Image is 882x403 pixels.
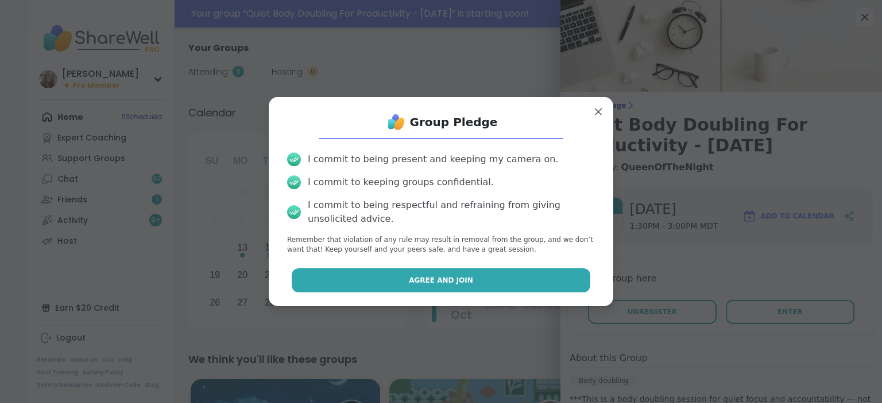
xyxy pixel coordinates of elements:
[308,152,558,166] div: I commit to being present and keeping my camera on.
[292,268,591,292] button: Agree and Join
[287,235,595,255] p: Remember that violation of any rule may result in removal from the group, and we don’t want that!...
[409,275,473,285] span: Agree and Join
[410,114,498,130] h1: Group Pledge
[308,175,494,189] div: I commit to keeping groups confidential.
[385,111,408,134] img: ShareWell Logo
[308,198,595,226] div: I commit to being respectful and refraining from giving unsolicited advice.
